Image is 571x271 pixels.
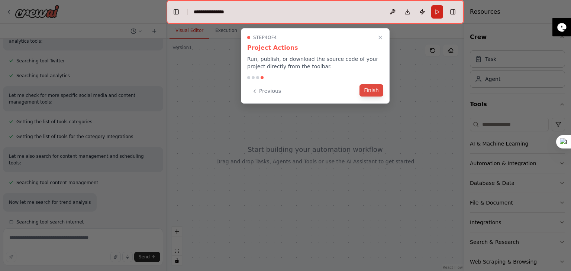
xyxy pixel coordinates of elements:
button: Finish [359,84,383,97]
button: Previous [247,85,285,97]
span: Step 4 of 4 [253,35,277,40]
p: Run, publish, or download the source code of your project directly from the toolbar. [247,55,383,70]
button: Hide left sidebar [171,7,181,17]
h3: Project Actions [247,43,383,52]
button: Close walkthrough [376,33,385,42]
